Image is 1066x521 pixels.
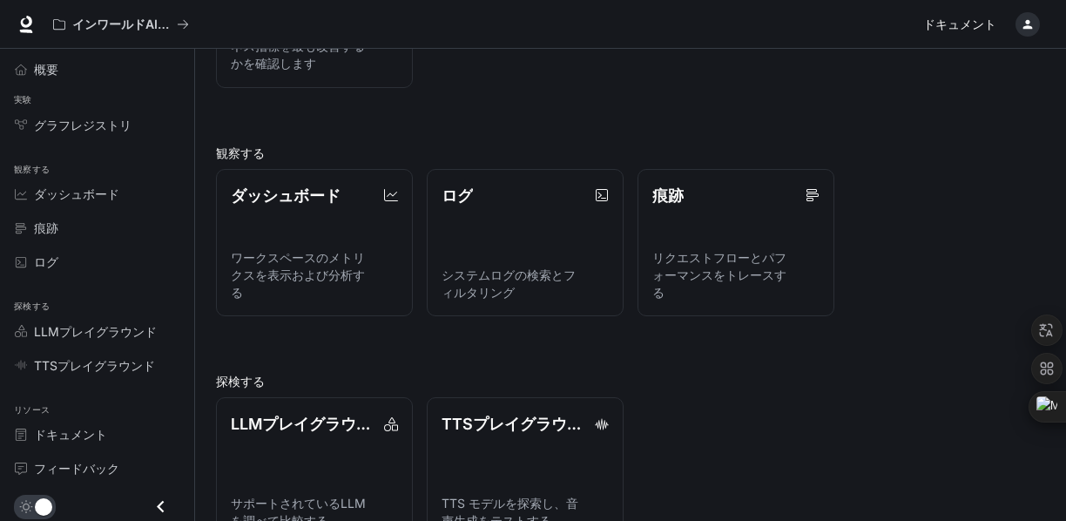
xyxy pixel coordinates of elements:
font: 痕跡 [652,186,684,205]
font: ドキュメント [923,17,996,31]
a: フィードバック [7,453,187,484]
font: 概要 [34,62,58,77]
a: ドキュメント [916,7,1003,42]
a: ログシステムログの検索とフィルタリング [427,169,624,317]
a: TTSプレイグラウンド [7,350,187,381]
font: TTSプレイグラウンド [34,358,155,373]
a: グラフレジストリ [7,110,187,140]
font: リクエストフローとパフォーマンスをトレースする [652,250,786,300]
font: グラフレジストリ [34,118,132,132]
a: ダッシュボード [7,179,187,209]
font: ダッシュボード [231,186,341,205]
a: 痕跡 [7,213,187,243]
font: 実験 [14,94,32,105]
font: インワールドAIデモ [72,17,182,31]
font: 探検する [14,301,51,312]
button: すべてのワークスペース [45,7,197,42]
a: ログ [7,247,187,277]
font: システムログの検索とフィルタリング [442,267,576,300]
font: 観察する [216,145,265,160]
font: 観察する [14,164,51,175]
font: ドキュメント [34,427,107,442]
font: ログ [442,186,473,205]
span: ダークモードの切り替え [35,497,52,516]
font: 探検する [216,374,265,389]
a: ダッシュボードワークスペースのメトリクスを表示および分析する [216,169,413,317]
font: フィードバック [34,461,119,476]
a: LLMプレイグラウンド [7,316,187,347]
font: リソース [14,404,51,416]
a: ドキュメント [7,419,187,450]
font: LLMプレイグラウンド [231,415,388,433]
font: ワークスペースのメトリクスを表示および分析する [231,250,365,300]
a: 痕跡リクエストフローとパフォーマンスをトレースする [638,169,834,317]
a: 概要 [7,54,187,85]
font: TTSプレイグラウンド [442,415,598,433]
font: ダッシュボード [34,186,119,201]
font: 痕跡 [34,220,58,235]
font: LLMプレイグラウンド [34,324,157,339]
font: ログ [34,254,58,269]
